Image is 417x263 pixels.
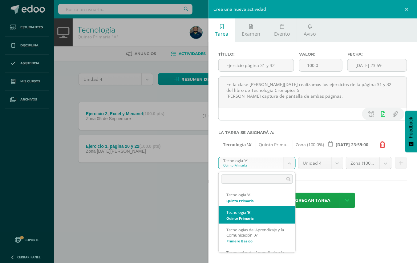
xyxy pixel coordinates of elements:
div: Tecnología 'B' [226,210,288,215]
div: Tecnologías del Aprendizaje y la Comunicación 'B' [226,250,288,261]
div: Quinto Primaria [226,199,288,202]
div: Quinto Primaria [226,217,288,220]
div: Tecnología 'A' [226,192,288,198]
div: Tecnologías del Aprendizaje y la Comunicación 'A' [226,227,288,238]
div: Primero Básico [226,239,288,243]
